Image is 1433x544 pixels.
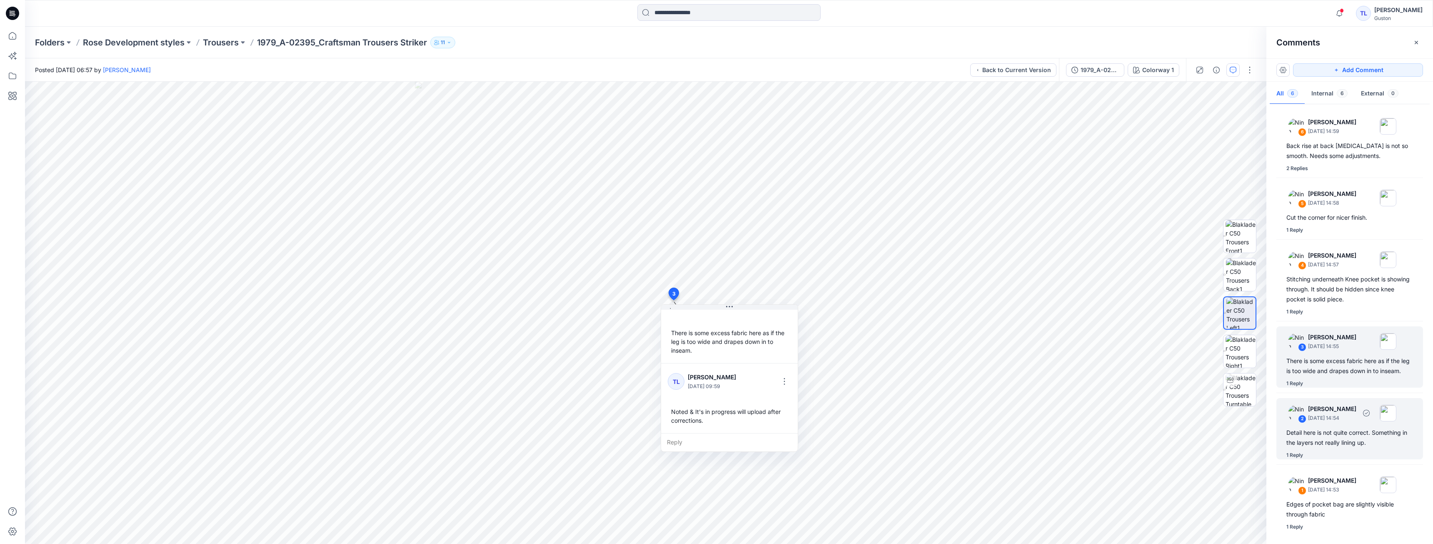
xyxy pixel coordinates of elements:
button: All [1270,83,1305,105]
h2: Comments [1276,38,1320,48]
p: [PERSON_NAME] [1308,251,1356,261]
a: Trousers [203,37,239,48]
div: Edges of pocket bag are slightly visible through fabric [1286,499,1413,519]
a: Folders [35,37,65,48]
p: [DATE] 09:59 [688,382,743,391]
p: [PERSON_NAME] [1308,404,1356,414]
div: TL [1356,6,1371,21]
p: [DATE] 14:59 [1308,127,1356,135]
div: 6 [1298,128,1306,136]
button: Back to Current Version [970,63,1056,77]
p: [DATE] 14:55 [1308,342,1356,351]
p: [DATE] 14:54 [1308,414,1356,422]
button: 11 [430,37,455,48]
div: 1 Reply [1286,308,1303,316]
p: [DATE] 14:53 [1308,486,1356,494]
div: 5 [1298,200,1306,208]
span: Posted [DATE] 06:57 by [35,65,151,74]
img: Nina Moller [1288,251,1305,268]
span: 6 [1337,89,1348,98]
p: [PERSON_NAME] [1308,189,1356,199]
div: 4 [1298,261,1306,270]
div: 1 Reply [1286,451,1303,459]
div: 2 Replies [1286,164,1308,173]
p: [PERSON_NAME] [1308,476,1356,486]
span: 0 [1388,89,1398,98]
a: [PERSON_NAME] [103,66,151,73]
div: Cut the corner for nicer finish. [1286,213,1413,223]
span: 3 [672,290,676,298]
img: Nina Moller [1288,476,1305,493]
div: Colorway 1 [1142,65,1174,75]
button: Colorway 1 [1128,63,1179,77]
div: Reply [661,433,798,451]
button: 1979_A-02395_Craftsman Trousers Striker [1066,63,1124,77]
div: 1 Reply [1286,523,1303,531]
img: Blaklader C50 Trousers Right1 [1226,335,1256,368]
div: There is some excess fabric here as if the leg is too wide and drapes down in to inseam. [1286,356,1413,376]
p: 1979_A-02395_Craftsman Trousers Striker [257,37,427,48]
img: Blaklader C50 Trousers Front1 [1226,220,1256,253]
div: 1979_A-02395_Craftsman Trousers Striker [1081,65,1119,75]
div: 1 [1298,486,1306,495]
img: Nina Moller [1288,405,1305,421]
div: Back rise at back [MEDICAL_DATA] is not so smooth. Needs some adjustments. [1286,141,1413,161]
div: Stitching underneath Knee pocket is showing through. It should be hidden since knee pocket is sol... [1286,274,1413,304]
button: Add Comment [1293,63,1423,77]
div: Noted & It's in progress will upload after corrections. [668,404,791,428]
div: 1 Reply [1286,226,1303,234]
button: Details [1210,63,1223,77]
div: 2 [1298,415,1306,423]
p: [PERSON_NAME] [1308,117,1356,127]
p: [DATE] 14:58 [1308,199,1356,207]
img: Nina Moller [1288,190,1305,206]
p: [PERSON_NAME] [1308,332,1356,342]
div: TL [668,373,684,390]
p: [DATE] 14:57 [1308,261,1356,269]
img: Nina Moller [1288,333,1305,350]
img: Blaklader C50 Trousers Left1 [1226,297,1256,329]
p: 11 [441,38,445,47]
img: Blaklader C50 Trousers Turntable [1226,374,1256,406]
div: 3 [1298,343,1306,351]
button: External [1354,83,1405,105]
div: [PERSON_NAME] [1374,5,1423,15]
span: 6 [1287,89,1298,98]
img: Nina Moller [1288,118,1305,135]
button: Internal [1305,83,1354,105]
div: Detail here is not quite correct. Something in the layers not really lining up. [1286,428,1413,448]
a: Rose Development styles [83,37,185,48]
div: Guston [1374,15,1423,21]
p: [PERSON_NAME] [688,372,743,382]
div: 1 Reply [1286,379,1303,388]
img: Blaklader C50 Trousers Back1 [1226,258,1256,291]
div: There is some excess fabric here as if the leg is too wide and drapes down in to inseam. [668,325,791,358]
